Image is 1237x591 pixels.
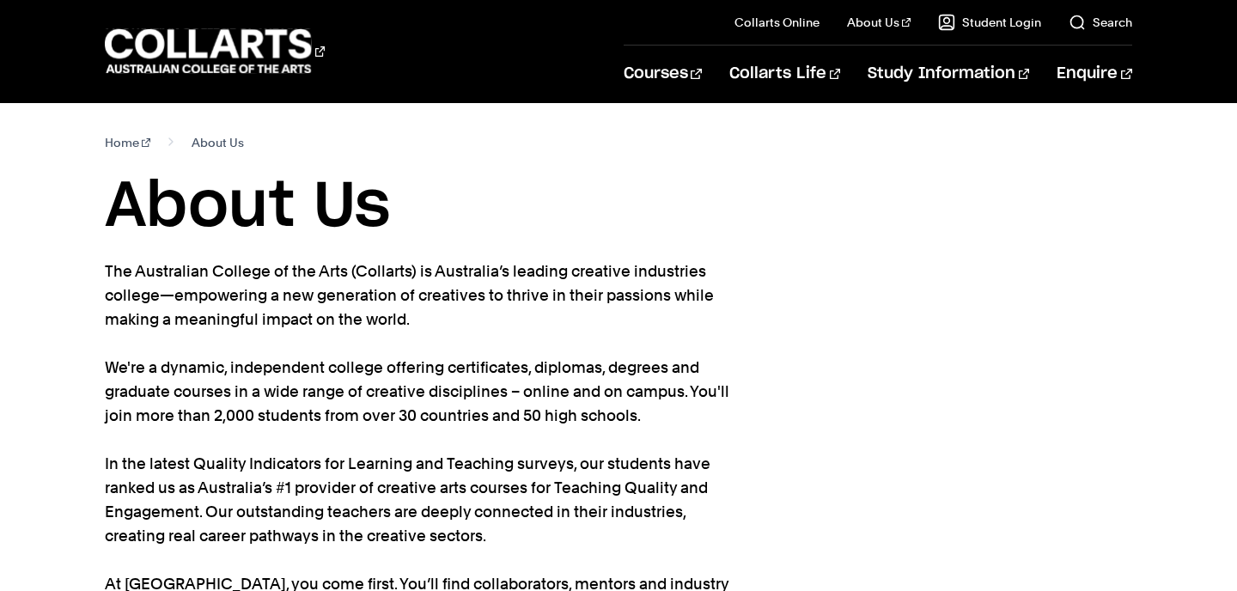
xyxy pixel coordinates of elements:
a: Search [1069,14,1132,31]
a: Collarts Online [734,14,820,31]
a: Enquire [1057,46,1131,102]
span: About Us [192,131,244,155]
a: About Us [847,14,911,31]
a: Courses [624,46,702,102]
a: Home [105,131,150,155]
a: Collarts Life [729,46,840,102]
a: Study Information [868,46,1029,102]
a: Student Login [938,14,1041,31]
div: Go to homepage [105,27,325,76]
h1: About Us [105,168,1131,246]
